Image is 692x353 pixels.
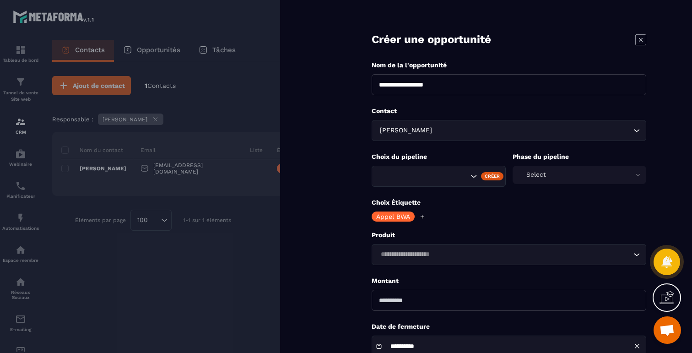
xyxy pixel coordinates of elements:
p: Produit [372,231,646,239]
p: Nom de la l'opportunité [372,61,646,70]
div: Search for option [372,166,506,187]
p: Appel BWA [376,213,410,220]
p: Contact [372,107,646,115]
div: Search for option [372,244,646,265]
p: Choix Étiquette [372,198,646,207]
span: [PERSON_NAME] [378,125,434,136]
p: Choix du pipeline [372,152,506,161]
input: Search for option [378,171,468,181]
p: Créer une opportunité [372,32,491,47]
div: Ouvrir le chat [654,316,681,344]
div: Search for option [372,120,646,141]
input: Search for option [434,125,631,136]
p: Montant [372,277,646,285]
p: Phase du pipeline [513,152,647,161]
input: Search for option [378,250,631,260]
div: Créer [481,172,503,180]
p: Date de fermeture [372,322,646,331]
